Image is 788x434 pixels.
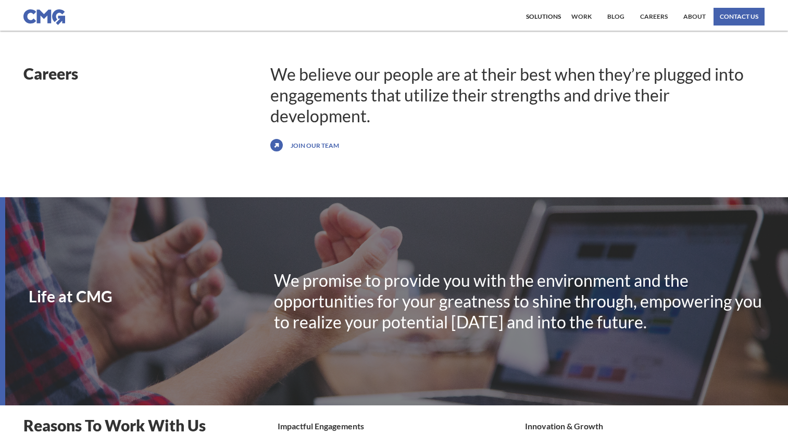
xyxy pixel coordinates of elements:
[270,137,283,154] img: icon with arrow pointing up and to the right.
[270,64,764,126] div: We believe our people are at their best when they’re plugged into engagements that utilize their ...
[526,14,561,20] div: Solutions
[681,8,708,25] a: About
[637,8,670,25] a: Careers
[274,270,765,333] div: We promise to provide you with the environment and the opportunities for your greatness to shine ...
[288,137,342,154] a: Join our team
[29,288,274,304] h1: Life at CMG
[605,8,627,25] a: Blog
[23,64,270,83] h1: Careers
[23,9,65,25] img: CMG logo in blue.
[720,14,758,20] div: contact us
[569,8,594,25] a: work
